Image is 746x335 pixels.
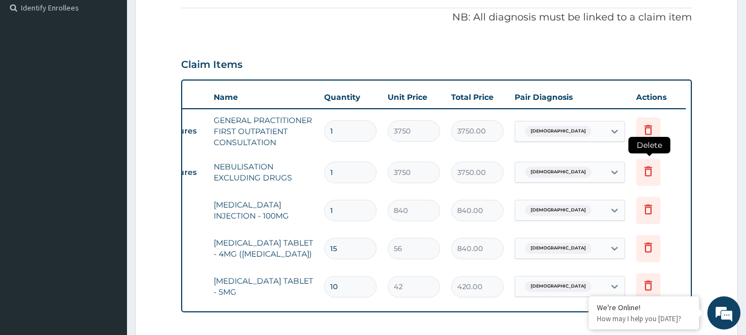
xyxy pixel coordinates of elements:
[382,86,446,108] th: Unit Price
[525,281,591,292] span: [DEMOGRAPHIC_DATA]
[597,314,691,323] p: How may I help you today?
[64,98,152,210] span: We're online!
[20,55,45,83] img: d_794563401_company_1708531726252_794563401
[525,205,591,216] span: [DEMOGRAPHIC_DATA]
[181,10,692,25] p: NB: All diagnosis must be linked to a claim item
[208,86,319,108] th: Name
[208,270,319,303] td: [MEDICAL_DATA] TABLET - 5MG
[525,243,591,254] span: [DEMOGRAPHIC_DATA]
[181,6,208,32] div: Minimize live chat window
[525,167,591,178] span: [DEMOGRAPHIC_DATA]
[208,109,319,153] td: GENERAL PRACTITIONER FIRST OUTPATIENT CONSULTATION
[208,232,319,265] td: [MEDICAL_DATA] TABLET - 4MG ([MEDICAL_DATA])
[509,86,631,108] th: Pair Diagnosis
[181,59,242,71] h3: Claim Items
[57,62,186,76] div: Chat with us now
[208,194,319,227] td: [MEDICAL_DATA] INJECTION - 100MG
[319,86,382,108] th: Quantity
[631,86,686,108] th: Actions
[6,220,210,259] textarea: Type your message and hit 'Enter'
[525,126,591,137] span: [DEMOGRAPHIC_DATA]
[208,156,319,189] td: NEBULISATION EXCLUDING DRUGS
[446,86,509,108] th: Total Price
[597,302,691,312] div: We're Online!
[628,137,670,153] span: Delete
